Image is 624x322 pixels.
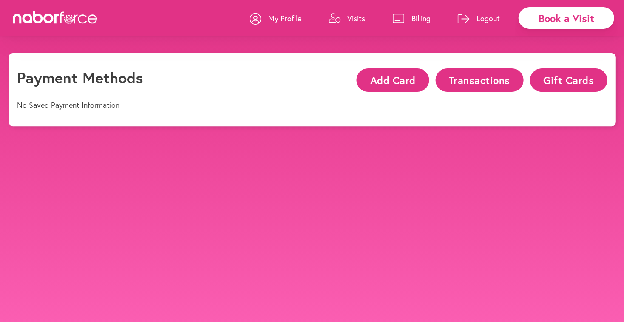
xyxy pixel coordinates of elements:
button: Transactions [435,68,523,92]
a: Billing [392,6,430,31]
div: Book a Visit [518,7,614,29]
p: My Profile [268,13,301,23]
a: My Profile [250,6,301,31]
p: Visits [347,13,365,23]
h1: Payment Methods [17,68,143,87]
p: No Saved Payment Information [17,101,119,110]
a: Transactions [429,75,523,83]
a: Visits [329,6,365,31]
button: Gift Cards [530,68,607,92]
a: Gift Cards [523,75,607,83]
a: Logout [457,6,499,31]
p: Billing [411,13,430,23]
p: Logout [476,13,499,23]
button: Add Card [356,68,428,92]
